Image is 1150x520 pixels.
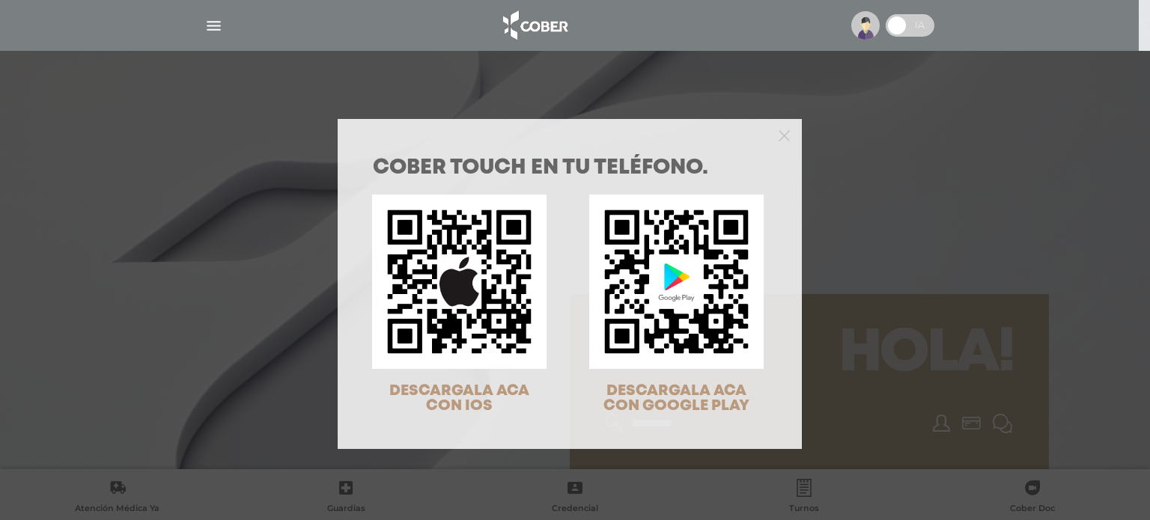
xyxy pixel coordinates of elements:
[389,384,529,413] span: DESCARGALA ACA CON IOS
[589,195,764,369] img: qr-code
[603,384,749,413] span: DESCARGALA ACA CON GOOGLE PLAY
[779,128,790,141] button: Close
[373,158,767,179] h1: COBER TOUCH en tu teléfono.
[372,195,547,369] img: qr-code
